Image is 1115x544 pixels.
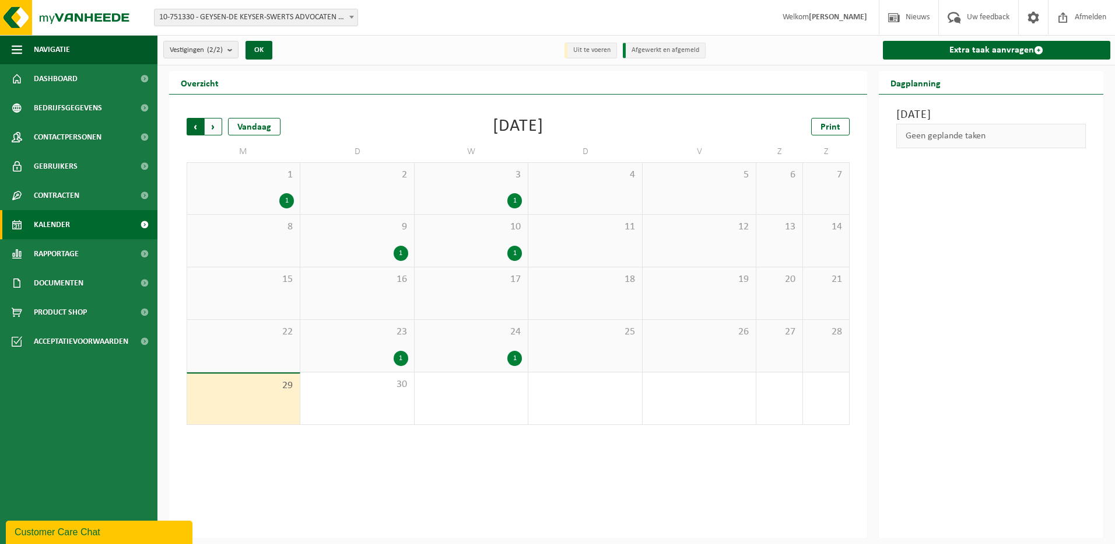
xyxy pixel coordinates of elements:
span: 23 [306,326,408,339]
h2: Dagplanning [879,71,952,94]
span: 17 [420,273,522,286]
span: 30 [306,378,408,391]
span: Print [821,123,840,132]
span: Rapportage [34,239,79,268]
td: D [528,141,642,162]
span: 10-751330 - GEYSEN-DE KEYSER-SWERTS ADVOCATEN BV BV - MECHELEN [154,9,358,26]
div: 1 [507,193,522,208]
span: Acceptatievoorwaarden [34,327,128,356]
button: OK [246,41,272,60]
span: 14 [809,221,843,233]
span: 20 [762,273,797,286]
span: 27 [762,326,797,339]
span: 25 [534,326,636,339]
div: Geen geplande taken [896,124,1086,148]
span: 24 [420,326,522,339]
span: 12 [648,221,750,233]
span: 6 [762,169,797,182]
span: Volgende [205,118,222,135]
span: Product Shop [34,298,87,327]
h2: Overzicht [169,71,230,94]
span: 28 [809,326,843,339]
span: 29 [193,379,294,392]
iframe: chat widget [6,518,195,544]
span: 15 [193,273,294,286]
span: 4 [534,169,636,182]
td: M [187,141,300,162]
span: 22 [193,326,294,339]
span: 7 [809,169,843,182]
td: Z [756,141,803,162]
span: Kalender [34,210,70,239]
span: Vorige [187,118,204,135]
span: Gebruikers [34,152,78,181]
strong: [PERSON_NAME] [809,13,867,22]
span: 8 [193,221,294,233]
div: Vandaag [228,118,280,135]
a: Print [811,118,850,135]
span: 2 [306,169,408,182]
span: 9 [306,221,408,233]
td: D [300,141,414,162]
div: [DATE] [493,118,544,135]
span: 11 [534,221,636,233]
span: Navigatie [34,35,70,64]
span: 10 [420,221,522,233]
span: 26 [648,326,750,339]
span: 21 [809,273,843,286]
span: 18 [534,273,636,286]
div: 1 [507,351,522,366]
span: Bedrijfsgegevens [34,93,102,123]
count: (2/2) [207,46,223,54]
div: 1 [507,246,522,261]
span: 13 [762,221,797,233]
span: 5 [648,169,750,182]
div: 1 [394,246,408,261]
span: Vestigingen [170,41,223,59]
span: 10-751330 - GEYSEN-DE KEYSER-SWERTS ADVOCATEN BV BV - MECHELEN [155,9,357,26]
span: 16 [306,273,408,286]
td: W [415,141,528,162]
span: Contracten [34,181,79,210]
td: Z [803,141,850,162]
span: 1 [193,169,294,182]
span: 19 [648,273,750,286]
span: Dashboard [34,64,78,93]
div: 1 [279,193,294,208]
div: 1 [394,351,408,366]
a: Extra taak aanvragen [883,41,1111,60]
span: Documenten [34,268,83,298]
span: Contactpersonen [34,123,101,152]
h3: [DATE] [896,106,1086,124]
td: V [643,141,756,162]
li: Uit te voeren [564,43,617,58]
span: 3 [420,169,522,182]
button: Vestigingen(2/2) [163,41,239,58]
li: Afgewerkt en afgemeld [623,43,706,58]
